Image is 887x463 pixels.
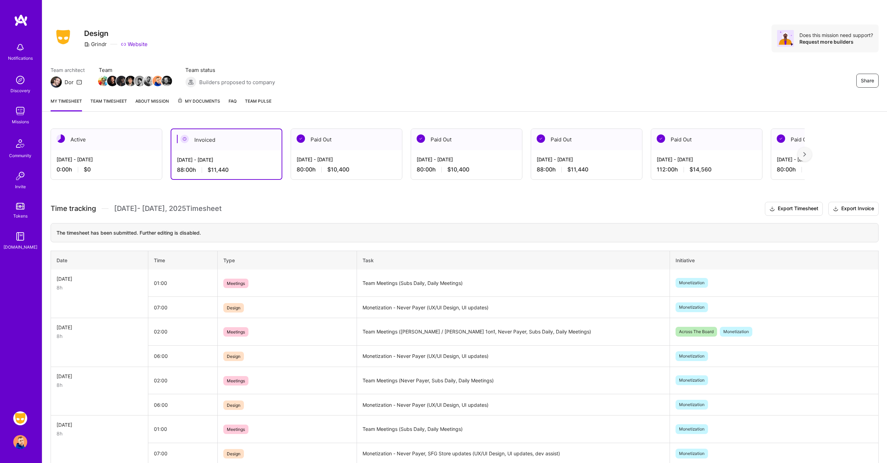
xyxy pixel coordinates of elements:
div: 0:00 h [57,166,156,173]
a: Team timesheet [90,97,127,111]
div: Grindr [84,41,107,48]
div: [DATE] - [DATE] [57,156,156,163]
a: Team Pulse [245,97,271,111]
th: Date [51,251,148,270]
img: Grindr: Design [13,411,27,425]
div: [DATE] - [DATE] [297,156,396,163]
img: Team Member Avatar [143,76,154,86]
div: 8h [57,430,142,437]
td: Team Meetings ([PERSON_NAME] / [PERSON_NAME] 1on1, Never Payer, Subs Daily, Daily Meetings) [357,318,670,346]
a: Team Member Avatar [162,75,171,87]
button: Export Timesheet [765,202,823,216]
span: $11,440 [208,166,229,174]
th: Type [218,251,357,270]
span: Meetings [223,279,248,288]
img: Team Architect [51,76,62,88]
div: 8h [57,381,142,389]
img: discovery [13,73,27,87]
img: Team Member Avatar [134,76,145,86]
div: Does this mission need support? [799,32,873,38]
div: Active [51,129,162,150]
img: Company Logo [51,28,76,46]
span: $11,440 [567,166,588,173]
div: [DATE] [57,275,142,282]
th: Initiative [670,251,878,270]
img: Team Member Avatar [107,76,118,86]
span: Design [223,352,244,361]
button: Export Invoice [828,202,879,216]
span: Meetings [223,327,248,337]
div: Paid Out [651,129,762,150]
span: Monetization [676,351,708,361]
img: guide book [13,229,27,243]
td: Monetization - Never Payer (UX/UI Design, UI updates) [357,345,670,367]
a: Team Member Avatar [117,75,126,87]
img: teamwork [13,104,27,118]
span: My Documents [177,97,220,105]
h3: Design [84,29,148,38]
a: Team Member Avatar [135,75,144,87]
div: Missions [12,118,29,125]
td: 01:00 [148,416,218,443]
button: Share [856,74,879,88]
img: Invite [13,169,27,183]
div: Invite [15,183,26,190]
span: $10,400 [327,166,349,173]
img: Paid Out [417,134,425,143]
div: 88:00 h [537,166,636,173]
div: Paid Out [771,129,882,150]
span: $0 [84,166,91,173]
td: 02:00 [148,318,218,346]
a: My Documents [177,97,220,111]
img: Paid Out [537,134,545,143]
span: Monetization [676,278,708,288]
div: Invoiced [171,129,282,150]
span: Meetings [223,425,248,434]
span: Monetization [676,375,708,385]
div: Tokens [13,212,28,220]
div: 8h [57,332,142,340]
td: Team Meetings (Never Payer, Subs Daily, Daily Meetings) [357,367,670,394]
div: 80:00 h [777,166,877,173]
div: 112:00 h [657,166,756,173]
a: Team Member Avatar [153,75,162,87]
a: User Avatar [12,435,29,449]
img: Paid Out [297,134,305,143]
img: User Avatar [13,435,27,449]
img: Paid Out [657,134,665,143]
div: Dor [65,79,74,86]
img: Active [57,134,65,143]
div: Notifications [8,54,33,62]
td: 02:00 [148,367,218,394]
th: Time [148,251,218,270]
div: Paid Out [291,129,402,150]
span: Design [223,400,244,410]
a: Website [121,41,148,48]
span: Time tracking [51,204,96,213]
img: right [803,152,806,157]
div: [DATE] - [DATE] [177,156,276,163]
div: [DATE] - [DATE] [417,156,516,163]
span: Monetization [720,327,752,337]
span: Monetization [676,449,708,458]
div: 8h [57,284,142,291]
span: Share [861,77,874,84]
td: 07:00 [148,297,218,318]
span: $14,560 [690,166,711,173]
span: Builders proposed to company [199,79,275,86]
span: Design [223,449,244,458]
div: Request more builders [799,38,873,45]
span: Meetings [223,376,248,385]
div: Discovery [10,87,30,94]
div: Paid Out [411,129,522,150]
img: Team Member Avatar [162,76,172,86]
a: Team Member Avatar [99,75,108,87]
a: Team Member Avatar [144,75,153,87]
td: 06:00 [148,394,218,416]
img: Paid Out [777,134,785,143]
a: Team Member Avatar [108,75,117,87]
img: Community [12,135,29,152]
div: The timesheet has been submitted. Further editing is disabled. [51,223,879,242]
td: Monetization - Never Payer (UX/UI Design, UI updates) [357,297,670,318]
span: [DATE] - [DATE] , 2025 Timesheet [114,204,222,213]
